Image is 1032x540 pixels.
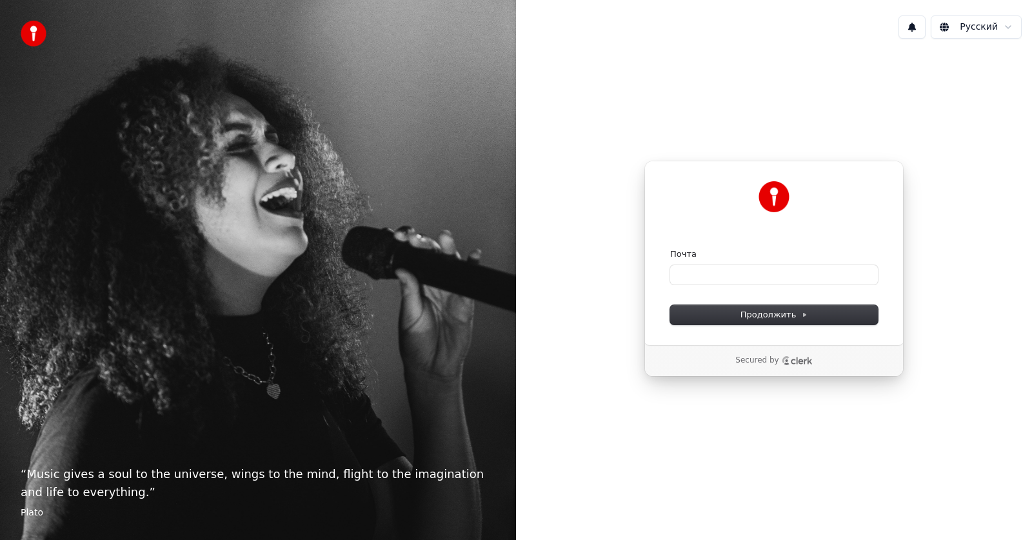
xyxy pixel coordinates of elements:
img: Youka [759,181,789,212]
img: youka [21,21,46,46]
a: Clerk logo [782,356,813,365]
p: Secured by [735,355,779,366]
footer: Plato [21,506,495,519]
span: Продолжить [740,309,808,321]
button: Продолжить [670,305,878,325]
label: Почта [670,248,697,260]
p: “ Music gives a soul to the universe, wings to the mind, flight to the imagination and life to ev... [21,465,495,501]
